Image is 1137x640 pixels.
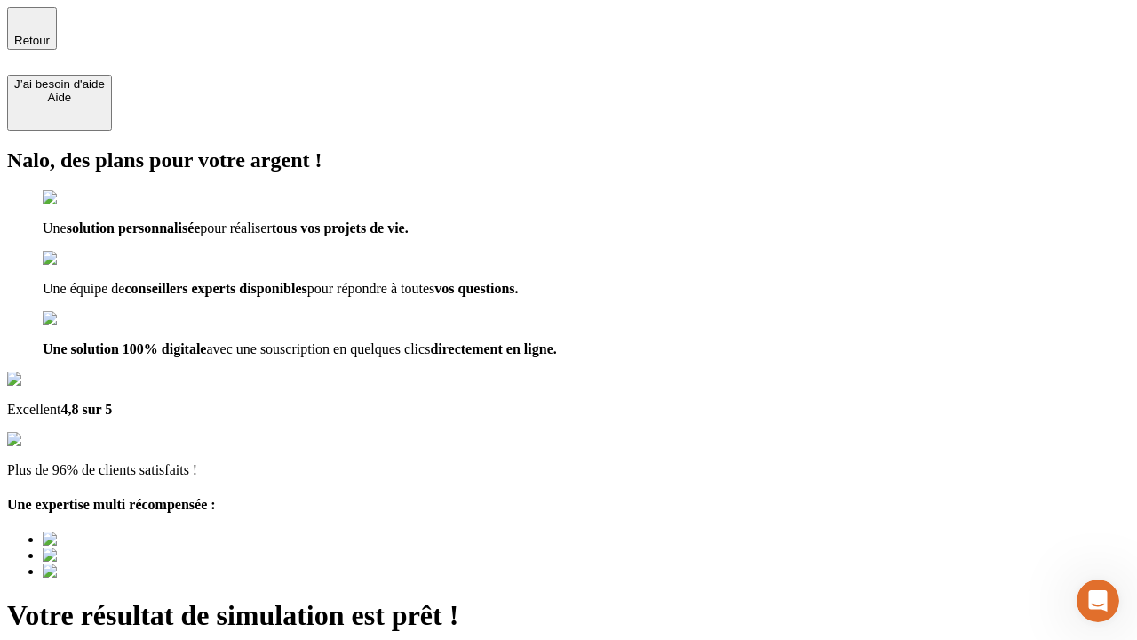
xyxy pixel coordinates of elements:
[434,281,518,296] span: vos questions.
[430,341,556,356] span: directement en ligne.
[124,281,306,296] span: conseillers experts disponibles
[7,599,1130,632] h1: Votre résultat de simulation est prêt !
[14,34,50,47] span: Retour
[43,311,119,327] img: checkmark
[7,402,60,417] span: Excellent
[272,220,409,236] span: tous vos projets de vie.
[43,281,124,296] span: Une équipe de
[60,402,112,417] span: 4,8 sur 5
[14,91,105,104] div: Aide
[7,7,57,50] button: Retour
[7,75,112,131] button: J’ai besoin d'aideAide
[43,548,207,564] img: Best savings advice award
[7,432,95,448] img: reviews stars
[43,564,207,580] img: Best savings advice award
[1077,580,1119,622] iframe: Intercom live chat
[67,220,201,236] span: solution personnalisée
[7,148,1130,172] h2: Nalo, des plans pour votre argent !
[7,372,110,388] img: Google Review
[200,220,271,236] span: pour réaliser
[14,77,105,91] div: J’ai besoin d'aide
[206,341,430,356] span: avec une souscription en quelques clics
[7,497,1130,513] h4: Une expertise multi récompensée :
[7,462,1130,478] p: Plus de 96% de clients satisfaits !
[43,251,119,267] img: checkmark
[307,281,435,296] span: pour répondre à toutes
[43,220,67,236] span: Une
[43,341,206,356] span: Une solution 100% digitale
[43,190,119,206] img: checkmark
[43,532,207,548] img: Best savings advice award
